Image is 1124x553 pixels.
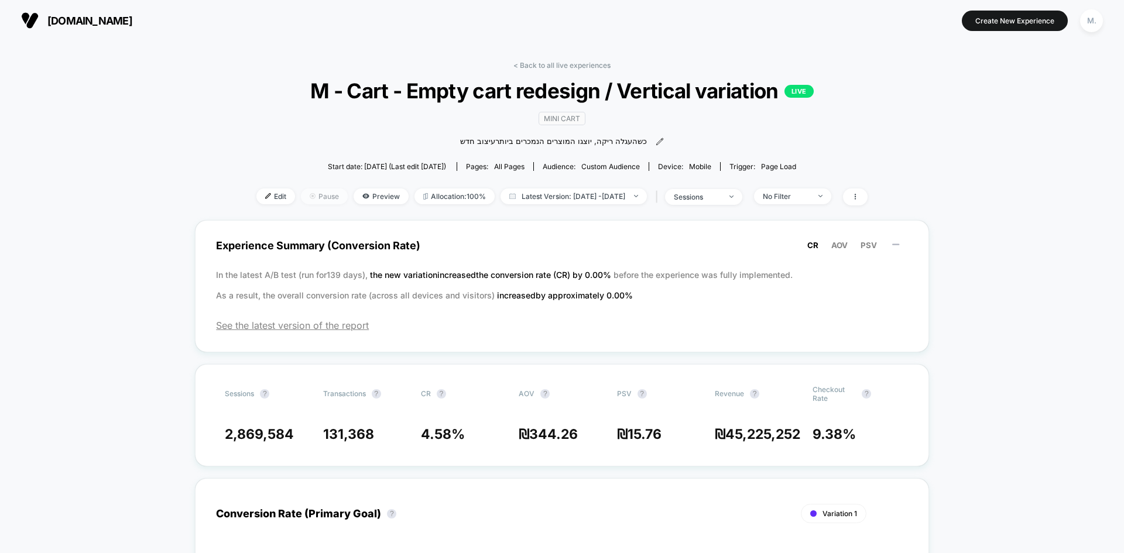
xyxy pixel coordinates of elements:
[862,389,871,399] button: ?
[18,11,136,30] button: [DOMAIN_NAME]
[216,232,907,259] span: Experience Summary (Conversion Rate)
[804,240,822,250] button: CR
[301,188,348,204] span: Pause
[513,61,611,70] a: < Back to all live experiences
[715,426,800,442] span: ₪
[634,195,638,197] img: end
[729,195,734,198] img: end
[581,162,640,171] span: Custom Audience
[689,162,711,171] span: mobile
[256,188,295,204] span: Edit
[861,241,877,250] span: PSV
[529,426,578,442] span: 344.26
[857,240,880,250] button: PSV
[807,241,818,250] span: CR
[216,320,907,331] span: See the latest version of the report
[519,389,534,398] span: AOV
[725,426,800,442] span: 45,225,252
[437,389,446,399] button: ?
[387,509,396,518] button: ?
[421,389,431,398] span: CR
[323,426,374,442] span: 131,368
[617,426,662,442] span: ₪
[509,193,516,199] img: calendar
[761,162,796,171] span: Page Load
[1080,9,1103,32] div: M.
[831,241,848,250] span: AOV
[540,389,550,399] button: ?
[225,389,254,398] span: Sessions
[287,78,837,103] span: M - Cart - Empty cart redesign / Vertical variation
[729,162,796,171] div: Trigger:
[962,11,1068,31] button: Create New Experience
[260,389,269,399] button: ?
[1077,9,1106,33] button: M.
[543,162,640,171] div: Audience:
[763,192,810,201] div: No Filter
[423,193,428,200] img: rebalance
[466,162,525,171] div: Pages:
[21,12,39,29] img: Visually logo
[828,240,851,250] button: AOV
[784,85,814,98] p: LIVE
[354,188,409,204] span: Preview
[674,193,721,201] div: sessions
[328,162,446,171] span: Start date: [DATE] (Last edit [DATE])
[519,426,578,442] span: ₪
[460,136,647,147] span: כשהעגלה ריקה, יוצגו המוצרים הנמכרים ביותרעיצוב חדש
[370,270,614,280] span: the new variation increased the conversion rate (CR) by 0.00 %
[216,265,907,305] p: In the latest A/B test (run for 139 days), before the experience was fully implemented. As a resu...
[494,162,525,171] span: all pages
[501,188,647,204] span: Latest Version: [DATE] - [DATE]
[414,188,495,204] span: Allocation: 100%
[225,426,294,442] span: 2,869,584
[617,389,632,398] span: PSV
[715,389,744,398] span: Revenue
[539,112,585,125] span: mini cart
[372,389,381,399] button: ?
[649,162,720,171] span: Device:
[323,389,366,398] span: Transactions
[497,290,633,300] span: increased by approximately 0.00 %
[265,193,271,199] img: edit
[421,426,465,442] span: 4.58 %
[310,193,316,199] img: end
[818,195,823,197] img: end
[638,389,647,399] button: ?
[813,426,856,442] span: 9.38 %
[823,509,857,518] span: Variation 1
[653,188,665,205] span: |
[628,426,662,442] span: 15.76
[813,385,856,403] span: Checkout Rate
[750,389,759,399] button: ?
[47,15,132,27] span: [DOMAIN_NAME]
